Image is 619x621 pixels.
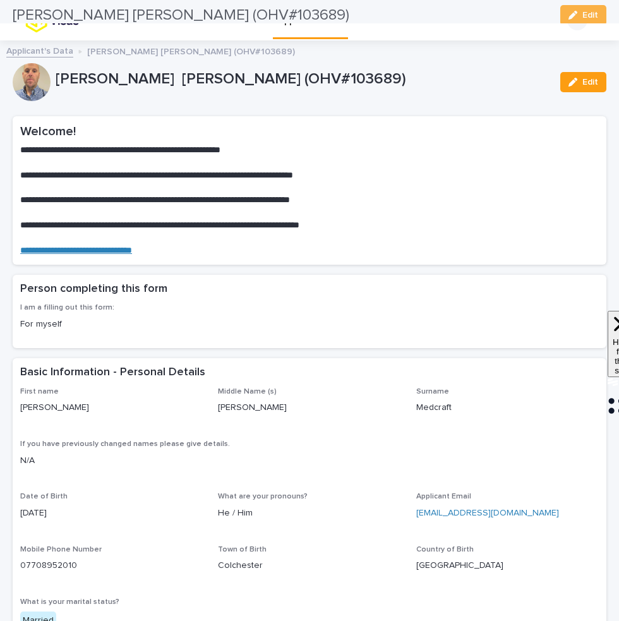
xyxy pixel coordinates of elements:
[218,493,308,500] span: What are your pronouns?
[218,388,277,395] span: Middle Name (s)
[20,546,102,553] span: Mobile Phone Number
[218,559,400,572] p: Colchester
[218,507,400,520] p: He / Him
[416,388,449,395] span: Surname
[218,546,267,553] span: Town of Birth
[416,401,599,414] p: Medcraft
[416,559,599,572] p: [GEOGRAPHIC_DATA]
[416,546,474,553] span: Country of Birth
[560,72,606,92] button: Edit
[582,78,598,87] span: Edit
[20,598,119,606] span: What is your marital status?
[20,493,68,500] span: Date of Birth
[416,509,559,517] a: [EMAIL_ADDRESS][DOMAIN_NAME]
[218,401,400,414] p: [PERSON_NAME]
[20,366,205,380] h2: Basic Information - Personal Details
[20,124,599,139] h2: Welcome!
[20,454,599,467] p: N/A
[416,493,471,500] span: Applicant Email
[20,561,77,570] a: 07708952010
[87,44,295,57] p: [PERSON_NAME] [PERSON_NAME] (OHV#103689)
[20,282,167,296] h2: Person completing this form
[56,70,550,88] p: [PERSON_NAME] [PERSON_NAME] (OHV#103689)
[20,318,203,331] p: For myself
[20,304,114,311] span: I am a filling out this form:
[20,388,59,395] span: First name
[6,43,73,57] a: Applicant's Data
[20,401,203,414] p: [PERSON_NAME]
[20,440,230,448] span: If you have previously changed names please give details.
[20,507,203,520] p: [DATE]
